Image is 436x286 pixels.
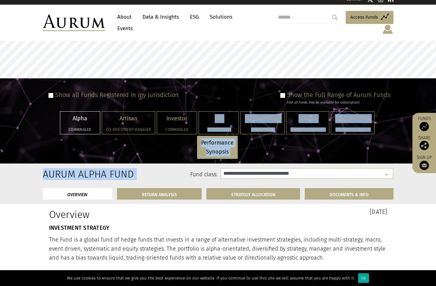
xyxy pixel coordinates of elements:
a: ESG [187,11,202,23]
p: Synchronicity [335,114,370,123]
a: Solutions [207,11,236,23]
img: Share this post [420,141,429,150]
h3: [DATE] [223,209,387,215]
div: (not all Funds may be available for subscription) [287,100,390,105]
img: Aurum [43,14,105,31]
a: RETURN ANALYSIS [117,188,202,200]
h5: Co-investment Manager [106,128,151,131]
p: Artisan [106,114,151,123]
a: DOCUMENTS & INFO [305,188,393,200]
a: Access Funds [346,11,393,24]
label: Show all Funds Registered in my Jurisdiction [55,91,179,99]
a: STRATEGY ALLOCATION [206,188,300,200]
h5: Commingled [161,128,193,131]
h5: Commingled [64,128,96,131]
a: About [114,11,135,23]
p: Alpha [64,114,96,123]
span: Access Funds [350,13,378,21]
a: Funds [416,116,433,131]
img: Sign up to our newsletter [420,161,429,170]
input: Submit [329,11,341,24]
label: Fund class: [103,171,218,179]
p: Seneca [290,114,325,123]
strong: INVESTMENT STRATEGY [49,224,110,231]
img: account-icon.svg [382,24,393,35]
p: Multi Strategy [245,114,280,123]
h5: Commingled [203,128,235,131]
h2: Aurum Alpha Fund [43,168,93,180]
p: Isis [203,114,235,123]
div: Ok [358,273,369,283]
div: Share [416,136,433,150]
img: Access Funds [420,122,429,131]
p: Performance Synopsis [201,138,234,156]
h5: Embedded Impact® [290,128,325,131]
h5: Commingled [245,128,280,131]
h5: Embedded Impact® [335,128,370,131]
a: Sign up [416,155,433,170]
h1: Overview [49,209,214,220]
p: Investor [161,114,193,123]
a: Events [114,23,133,34]
p: The Fund is a global fund of hedge funds that invests in a range of alternative investment strate... [49,235,387,262]
a: Data & Insights [139,11,182,23]
label: Show the Full Range of Aurum Funds [287,91,390,99]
